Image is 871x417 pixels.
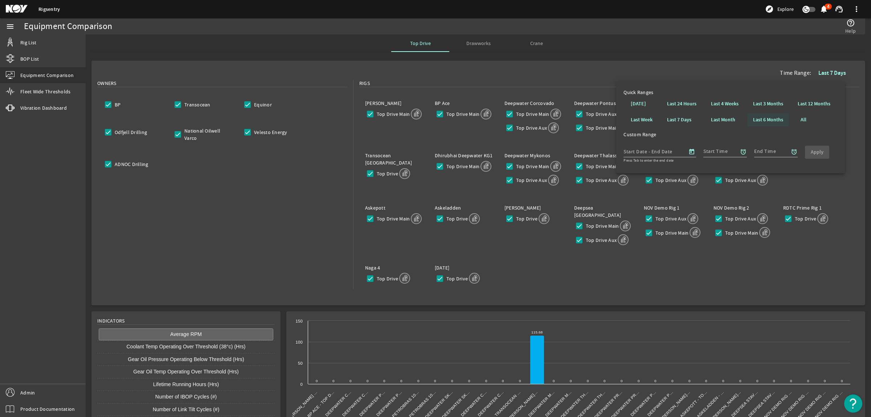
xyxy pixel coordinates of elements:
label: Top Drive Aux [724,215,756,222]
button: Last 12 Months [792,97,836,110]
text: 0 [316,379,318,383]
b: Last Week [631,116,653,124]
mat-hint: Press Tab to enter the end date [623,157,674,163]
label: Deepwater Thalassa [574,152,620,159]
b: Last 6 Months [753,116,783,124]
span: BOP List [20,55,39,62]
b: Last 3 Months [753,100,783,108]
text: 0 [400,379,402,383]
text: 0 [383,379,385,383]
label: Top Drive [375,170,398,177]
label: Top Drive Aux [515,124,547,131]
label: Top Drive Main [515,163,549,170]
label: Odfjell Drilling [113,129,147,136]
button: Last 24 Hours [661,97,702,110]
span: Product Documentation [20,405,75,413]
label: BP Ace [435,100,450,106]
button: Lifetime Running Hours (Hrs) [99,378,273,391]
text: 100 [296,340,303,344]
mat-icon: notifications [819,5,828,13]
mat-icon: alarm [791,149,797,155]
span: Equipment Comparison [20,72,74,79]
text: 0 [300,382,303,386]
b: Last 7 Days [818,69,846,77]
text: 115.68 [531,330,543,334]
span: Drawworks [466,41,491,46]
b: All [801,116,806,124]
text: Deepwater P… [376,390,403,417]
div: Equipment Comparison [24,23,112,30]
a: Rigsentry [38,6,60,13]
text: 0 [502,379,504,383]
button: Last Week [625,113,658,126]
label: Askepott [365,205,385,211]
label: Transocean [GEOGRAPHIC_DATA] [365,152,412,166]
b: Last Month [711,116,735,124]
text: 0 [349,379,352,383]
label: Top Drive [445,275,468,282]
mat-icon: menu [6,22,15,31]
label: [DATE] [435,264,450,271]
label: NOV Demo Rig 1 [644,205,680,211]
text: 0 [671,379,674,383]
text: 0 [638,379,640,383]
button: Gear Oil Temp Operating Over Threshold (Hrs) [99,366,273,378]
label: ADNOC Drilling [113,161,148,168]
span: Custom Range [623,131,656,138]
mat-label: Start Date - End Date [623,148,672,155]
label: [PERSON_NAME] [504,205,541,211]
label: RDTC Prime Rig 1 [783,205,822,211]
text: Deepwater P… [359,390,386,417]
button: Last 3 Months [747,97,789,110]
mat-icon: alarm [740,149,747,155]
text: 0 [417,379,420,383]
label: NOV Demo Rig 2 [713,205,749,211]
label: National Oilwell Varco [183,127,231,142]
label: Top Drive Aux [515,177,547,184]
b: Last 12 Months [798,100,830,108]
button: Gear Oil Pressure Operating Below Threshold (Hrs) [99,353,273,366]
label: Top Drive Main [375,215,410,222]
span: Vibration Dashboard [20,104,67,112]
text: 0 [621,379,623,383]
text: 0 [722,379,724,383]
button: Coolant Temp Operating Over Threshold (38°c) (Hrs) [99,341,273,353]
span: Rig List [20,39,36,46]
text: Deepwater P… [647,390,674,417]
label: Top Drive Main [375,110,410,118]
button: Number of IBOP Cycles (#) [99,391,273,403]
label: Top Drive Main [445,110,480,118]
label: Top Drive Aux [584,177,617,184]
label: Transocean [183,101,210,108]
label: Top Drive [515,215,537,222]
b: Last 4 Weeks [711,100,739,108]
b: Last 24 Hours [667,100,696,108]
button: 4 [820,5,827,13]
span: Explore [777,5,794,13]
text: 0 [705,379,707,383]
label: Top Drive Aux [584,110,617,118]
button: Open Resource Center [844,394,862,413]
text: 0 [790,379,792,383]
span: Top Drive [410,41,431,46]
button: Last 7 Days [661,113,697,126]
button: Last 7 Days [813,66,852,80]
label: Top Drive Aux [724,177,756,184]
mat-icon: support_agent [835,5,843,13]
button: Average RPM [99,328,273,341]
text: 0 [587,379,589,383]
label: Deepwater Pontus [574,100,616,106]
label: Naga 4 [365,264,380,271]
label: Top Drive Aux [584,236,617,244]
span: Crane [530,41,543,46]
input: End Date [653,147,683,156]
text: 0 [807,379,809,383]
label: Top Drive Aux [654,177,686,184]
span: Admin [20,389,35,396]
label: Top Drive Main [515,110,549,118]
span: Indicators [97,317,125,324]
text: 0 [553,379,555,383]
text: 0 [688,379,691,383]
label: Top Drive Main [584,163,619,170]
button: Last 4 Weeks [705,97,744,110]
